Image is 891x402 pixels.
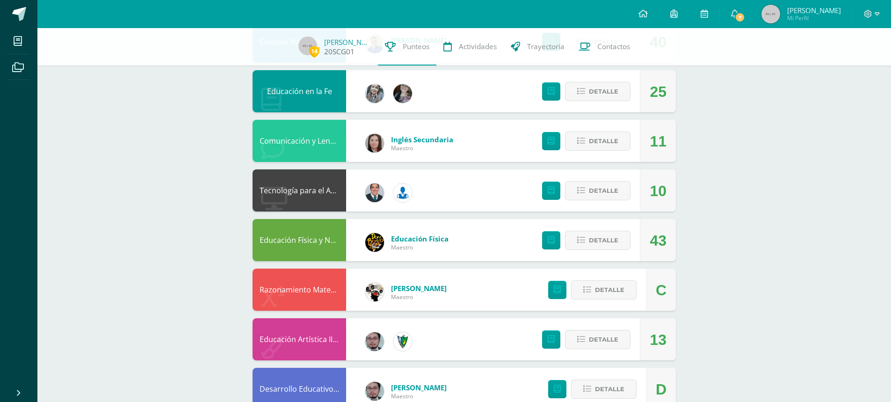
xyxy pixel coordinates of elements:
img: 2306758994b507d40baaa54be1d4aa7e.png [365,183,384,202]
div: Educación Física y Natación [253,219,346,261]
span: Detalle [595,281,624,299]
span: [PERSON_NAME] [787,6,841,15]
img: cba4c69ace659ae4cf02a5761d9a2473.png [365,84,384,103]
span: Mi Perfil [787,14,841,22]
span: Trayectoria [527,42,565,51]
img: 6ed6846fa57649245178fca9fc9a58dd.png [393,183,412,202]
button: Detalle [565,330,630,349]
span: Maestro [391,243,449,251]
a: Trayectoria [504,28,572,66]
button: Detalle [565,231,630,250]
button: Detalle [565,82,630,101]
img: d172b984f1f79fc296de0e0b277dc562.png [365,283,384,301]
button: Detalle [571,280,637,300]
span: Actividades [459,42,497,51]
span: Detalle [589,132,618,150]
button: Detalle [565,132,630,151]
div: 25 [650,71,666,113]
span: 7 [735,12,745,22]
img: 45x45 [761,5,780,23]
div: 11 [650,120,666,162]
img: eda3c0d1caa5ac1a520cf0290d7c6ae4.png [365,233,384,252]
div: Comunicación y Lenguaje, Idioma Extranjero Inglés [253,120,346,162]
a: Actividades [436,28,504,66]
img: 9f174a157161b4ddbe12118a61fed988.png [393,332,412,351]
span: Detalle [595,380,624,398]
button: Detalle [565,181,630,200]
span: Detalle [589,182,618,199]
div: Educación en la Fe [253,70,346,112]
span: Contactos [597,42,630,51]
span: Punteos [403,42,429,51]
a: Punteos [378,28,436,66]
span: Maestro [391,293,447,301]
span: Maestro [391,144,453,152]
span: Detalle [589,331,618,348]
span: Inglés Secundaria [391,135,453,144]
button: Detalle [571,380,637,399]
span: 14 [309,45,319,57]
a: [PERSON_NAME] [324,37,371,47]
img: 5fac68162d5e1b6fbd390a6ac50e103d.png [365,332,384,351]
span: [PERSON_NAME] [391,284,447,293]
span: Detalle [589,232,618,249]
div: 13 [650,319,666,361]
a: 20SCG01 [324,47,355,57]
img: 8322e32a4062cfa8b237c59eedf4f548.png [393,84,412,103]
span: [PERSON_NAME] [391,383,447,392]
div: Razonamiento Matemático [253,269,346,311]
img: 5fac68162d5e1b6fbd390a6ac50e103d.png [365,382,384,401]
a: Contactos [572,28,637,66]
div: Tecnología para el Aprendizaje y la Comunicación (Informática) [253,169,346,212]
div: C [656,269,666,311]
img: 8af0450cf43d44e38c4a1497329761f3.png [365,134,384,153]
div: 10 [650,170,666,212]
div: 43 [650,219,666,262]
span: Maestro [391,392,447,400]
span: Detalle [589,83,618,100]
div: Educación Artística II, Artes Plásticas [253,318,346,360]
img: 45x45 [298,37,317,55]
span: Educación Física [391,234,449,243]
